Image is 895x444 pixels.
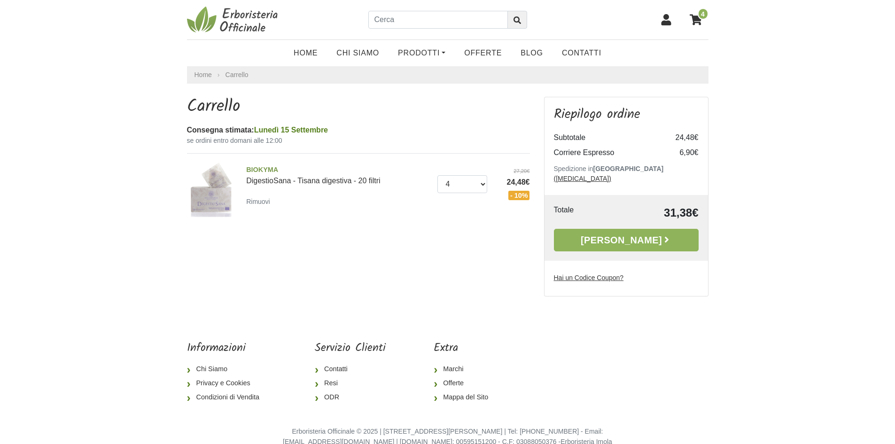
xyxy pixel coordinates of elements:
[508,191,530,200] span: - 10%
[554,130,661,145] td: Subtotale
[494,177,530,188] span: 24,48€
[226,71,249,78] a: Carrello
[184,161,240,217] img: DigestioSana - Tisana digestiva - 20 filtri
[187,97,530,117] h1: Carrello
[389,44,455,62] a: Prodotti
[494,167,530,175] del: 27,20€
[511,44,553,62] a: Blog
[327,44,389,62] a: Chi Siamo
[455,44,511,62] a: OFFERTE
[554,107,699,123] h3: Riepilogo ordine
[187,342,267,355] h5: Informazioni
[434,362,496,376] a: Marchi
[434,390,496,405] a: Mappa del Sito
[284,44,327,62] a: Home
[315,362,386,376] a: Contatti
[553,44,611,62] a: Contatti
[187,66,708,84] nav: breadcrumb
[187,376,267,390] a: Privacy e Cookies
[544,342,708,374] iframe: fb:page Facebook Social Plugin
[246,165,430,175] span: BIOKYMA
[187,362,267,376] a: Chi Siamo
[315,342,386,355] h5: Servizio Clienti
[554,145,661,160] td: Corriere Espresso
[554,175,611,182] a: ([MEDICAL_DATA])
[246,195,274,207] a: Rimuovi
[195,70,212,80] a: Home
[554,204,607,221] td: Totale
[368,11,508,29] input: Cerca
[434,376,496,390] a: Offerte
[315,390,386,405] a: ODR
[187,390,267,405] a: Condizioni di Vendita
[187,125,530,136] div: Consegna stimata:
[187,136,530,146] small: se ordini entro domani alle 12:00
[554,274,624,281] u: Hai un Codice Coupon?
[593,165,664,172] b: [GEOGRAPHIC_DATA]
[554,229,699,251] a: [PERSON_NAME]
[246,165,430,185] a: BIOKYMADigestioSana - Tisana digestiva - 20 filtri
[554,164,699,184] p: Spedizione in
[607,204,699,221] td: 31,38€
[661,145,699,160] td: 6,90€
[254,126,328,134] span: Lunedì 15 Settembre
[434,342,496,355] h5: Extra
[187,6,281,34] img: Erboristeria Officinale
[698,8,708,20] span: 4
[554,273,624,283] label: Hai un Codice Coupon?
[661,130,699,145] td: 24,48€
[685,8,708,31] a: 4
[315,376,386,390] a: Resi
[246,198,270,205] small: Rimuovi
